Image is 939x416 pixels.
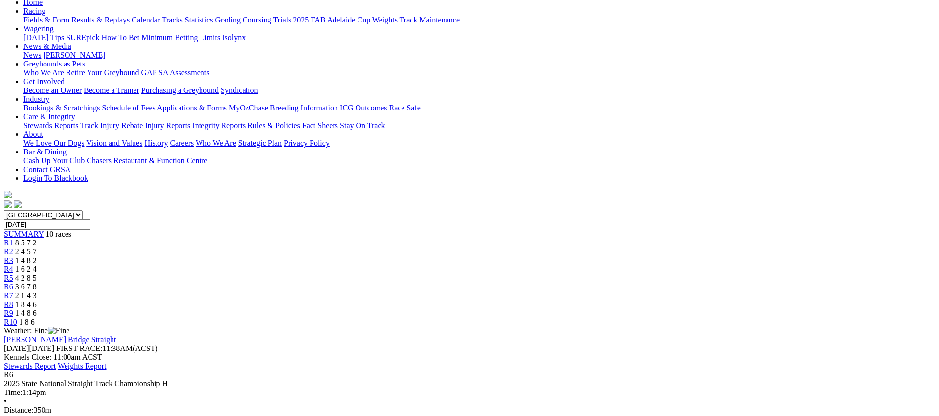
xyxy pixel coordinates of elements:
a: Coursing [243,16,271,24]
a: Isolynx [222,33,246,42]
div: 1:14pm [4,388,935,397]
a: Trials [273,16,291,24]
a: Privacy Policy [284,139,330,147]
a: [PERSON_NAME] Bridge Straight [4,335,116,344]
a: Results & Replays [71,16,130,24]
a: Care & Integrity [23,112,75,121]
div: Kennels Close: 11:00am ACST [4,353,935,362]
a: GAP SA Assessments [141,68,210,77]
a: Cash Up Your Club [23,156,85,165]
a: Vision and Values [86,139,142,147]
div: Get Involved [23,86,935,95]
a: Login To Blackbook [23,174,88,182]
a: R1 [4,239,13,247]
a: Tracks [162,16,183,24]
span: 1 8 6 [19,318,35,326]
div: News & Media [23,51,935,60]
span: 8 5 7 2 [15,239,37,247]
input: Select date [4,219,90,230]
a: News & Media [23,42,71,50]
span: • [4,397,7,405]
img: twitter.svg [14,200,22,208]
a: R7 [4,291,13,300]
div: Greyhounds as Pets [23,68,935,77]
a: R10 [4,318,17,326]
a: Bookings & Scratchings [23,104,100,112]
img: Fine [48,327,69,335]
span: [DATE] [4,344,29,352]
a: Calendar [132,16,160,24]
span: 4 2 8 5 [15,274,37,282]
a: R2 [4,247,13,256]
a: Track Injury Rebate [80,121,143,130]
a: Integrity Reports [192,121,246,130]
a: Schedule of Fees [102,104,155,112]
div: Wagering [23,33,935,42]
a: Weights Report [58,362,107,370]
a: R6 [4,283,13,291]
a: How To Bet [102,33,140,42]
span: Time: [4,388,22,396]
a: [DATE] Tips [23,33,64,42]
span: FIRST RACE: [56,344,102,352]
a: Wagering [23,24,54,33]
a: Become a Trainer [84,86,139,94]
span: 10 races [45,230,71,238]
a: Fields & Form [23,16,69,24]
span: 1 4 8 2 [15,256,37,264]
a: Retire Your Greyhound [66,68,139,77]
a: Chasers Restaurant & Function Centre [87,156,207,165]
a: Purchasing a Greyhound [141,86,219,94]
div: 2025 State National Straight Track Championship H [4,379,935,388]
span: Weather: Fine [4,327,69,335]
a: Minimum Betting Limits [141,33,220,42]
span: 2 4 5 7 [15,247,37,256]
a: [PERSON_NAME] [43,51,105,59]
a: Become an Owner [23,86,82,94]
div: Bar & Dining [23,156,935,165]
a: 2025 TAB Adelaide Cup [293,16,370,24]
a: News [23,51,41,59]
a: R3 [4,256,13,264]
div: Care & Integrity [23,121,935,130]
a: R5 [4,274,13,282]
a: Get Involved [23,77,65,86]
a: We Love Our Dogs [23,139,84,147]
a: Weights [372,16,398,24]
a: Fact Sheets [302,121,338,130]
a: R9 [4,309,13,317]
span: 3 6 7 8 [15,283,37,291]
a: Applications & Forms [157,104,227,112]
a: R8 [4,300,13,308]
a: Careers [170,139,194,147]
span: [DATE] [4,344,54,352]
a: Syndication [221,86,258,94]
a: SUREpick [66,33,99,42]
span: 1 4 8 6 [15,309,37,317]
span: Distance: [4,406,33,414]
a: Industry [23,95,49,103]
a: Injury Reports [145,121,190,130]
a: SUMMARY [4,230,44,238]
div: Industry [23,104,935,112]
a: History [144,139,168,147]
a: R4 [4,265,13,273]
a: Bar & Dining [23,148,67,156]
a: Rules & Policies [247,121,300,130]
a: Contact GRSA [23,165,70,174]
a: MyOzChase [229,104,268,112]
a: Race Safe [389,104,420,112]
a: Racing [23,7,45,15]
span: 2 1 4 3 [15,291,37,300]
a: Who We Are [196,139,236,147]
